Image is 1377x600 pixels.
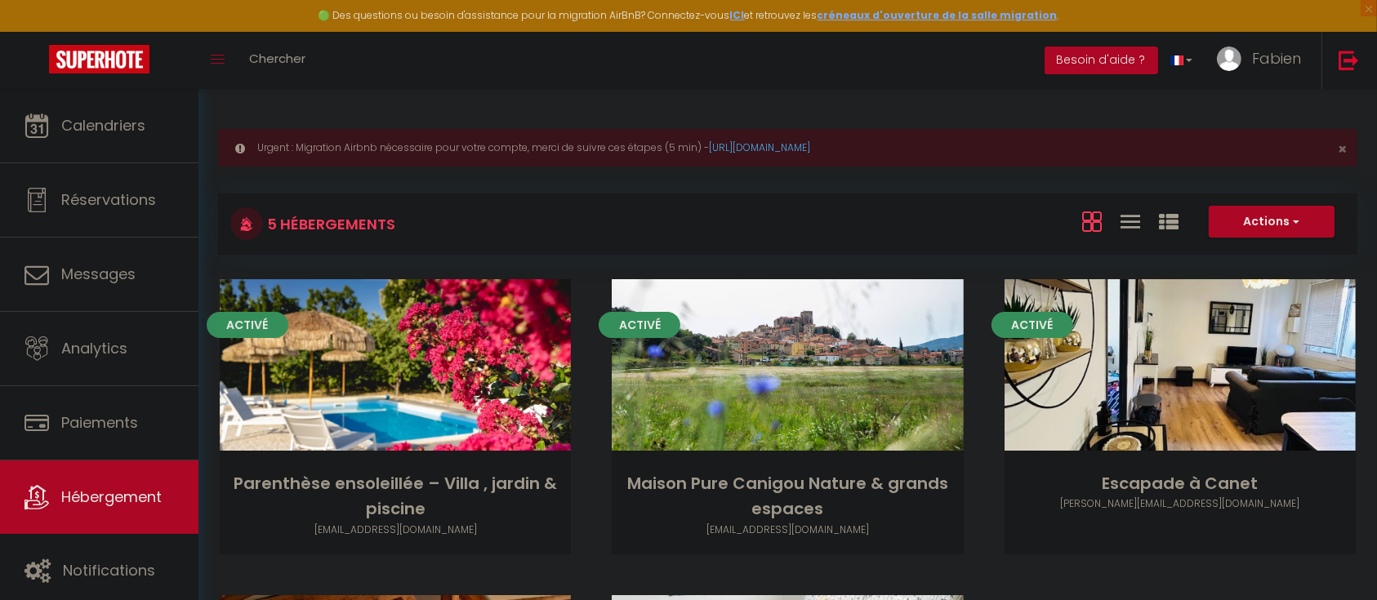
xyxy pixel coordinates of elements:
[63,560,155,580] span: Notifications
[1252,48,1301,69] span: Fabien
[61,189,156,210] span: Réservations
[599,312,680,338] span: Activé
[1121,207,1140,234] a: Vue en Liste
[218,129,1357,167] div: Urgent : Migration Airbnb nécessaire pour votre compte, merci de suivre ces étapes (5 min) -
[249,50,305,67] span: Chercher
[61,412,138,433] span: Paiements
[61,264,136,284] span: Messages
[818,8,1058,22] a: créneaux d'ouverture de la salle migration
[207,312,288,338] span: Activé
[61,115,145,136] span: Calendriers
[220,471,571,522] div: Parenthèse ensoleillée – Villa , jardin & piscine
[1217,47,1241,71] img: ...
[1159,207,1179,234] a: Vue par Groupe
[1339,50,1359,70] img: logout
[612,471,963,522] div: Maison Pure Canigou Nature & grands espaces
[61,338,127,358] span: Analytics
[730,8,745,22] a: ICI
[263,206,395,242] h3: 5 Hébergements
[1045,47,1158,74] button: Besoin d'aide ?
[1205,32,1321,89] a: ... Fabien
[612,522,963,538] div: Airbnb
[1338,139,1347,159] span: ×
[709,140,810,154] a: [URL][DOMAIN_NAME]
[1082,207,1102,234] a: Vue en Box
[61,487,162,507] span: Hébergement
[992,312,1073,338] span: Activé
[49,45,149,73] img: Super Booking
[1338,142,1347,157] button: Close
[1209,206,1335,238] button: Actions
[13,7,62,56] button: Ouvrir le widget de chat LiveChat
[220,522,571,538] div: Airbnb
[1005,496,1356,512] div: Airbnb
[1005,471,1356,496] div: Escapade à Canet
[237,32,318,89] a: Chercher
